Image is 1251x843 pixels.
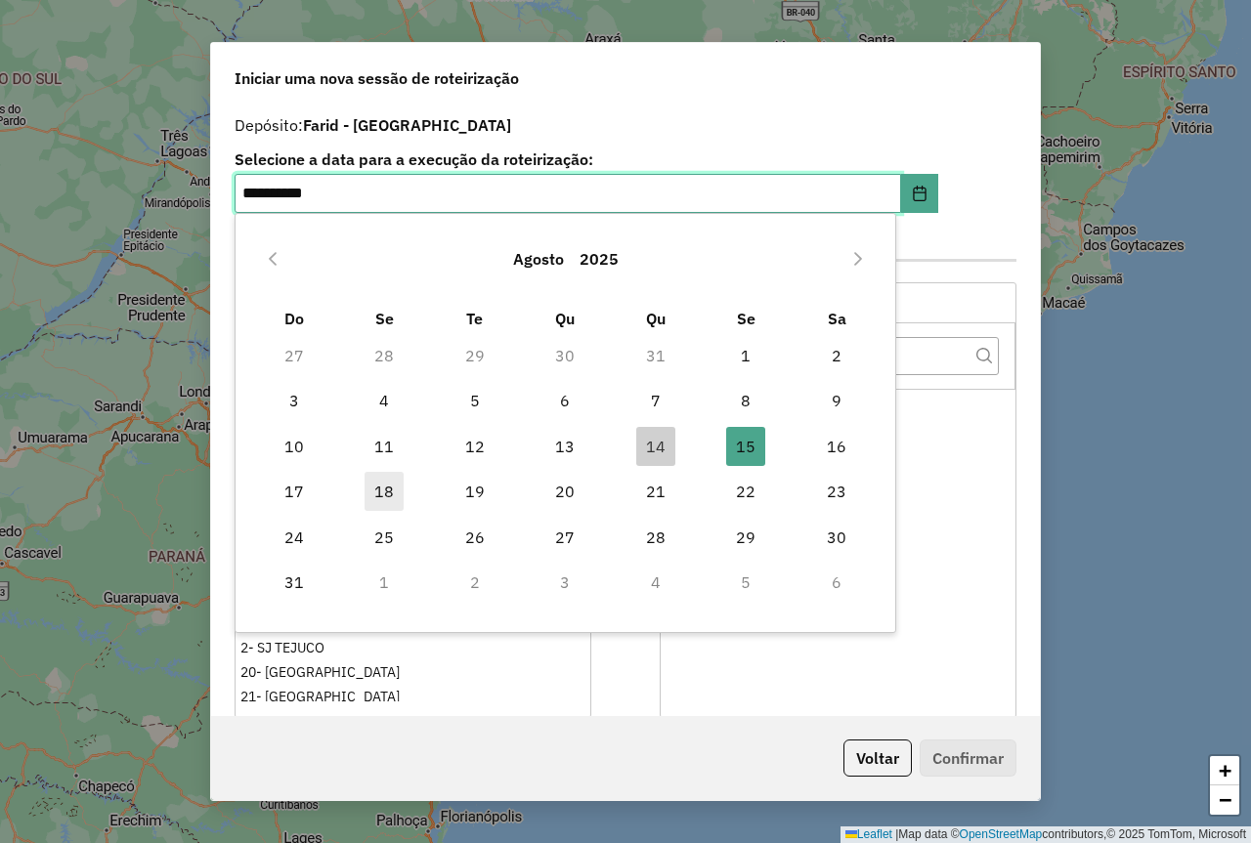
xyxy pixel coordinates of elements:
td: 2 [792,333,883,378]
span: Se [375,309,394,328]
span: 17 [275,472,314,511]
td: 5 [430,378,521,423]
td: 16 [792,424,883,469]
span: 21 [636,472,675,511]
td: 4 [339,378,430,423]
td: 6 [520,378,611,423]
span: | [895,827,898,841]
span: 29 [726,518,765,557]
span: Te [466,309,483,328]
span: 19 [455,472,495,511]
td: 26 [430,514,521,559]
span: 11 [365,427,404,466]
span: 13 [545,427,584,466]
td: 29 [701,514,792,559]
td: 27 [249,333,340,378]
td: 21 [611,469,702,514]
td: 22 [701,469,792,514]
div: 2- SJ TEJUCO [240,638,585,658]
td: 31 [249,560,340,605]
div: Depósito: [235,113,1016,137]
a: OpenStreetMap [960,827,1043,841]
td: 13 [520,424,611,469]
td: 3 [520,560,611,605]
td: 10 [249,424,340,469]
button: Choose Year [572,235,626,282]
button: Choose Month [505,235,572,282]
div: 20- [GEOGRAPHIC_DATA] [240,662,585,683]
td: 20 [520,469,611,514]
span: 22 [726,472,765,511]
span: 12 [455,427,495,466]
span: Sa [828,309,846,328]
span: 15 [726,427,765,466]
span: 30 [817,518,856,557]
span: 27 [545,518,584,557]
span: 8 [726,381,765,420]
td: 18 [339,469,430,514]
span: 5 [455,381,495,420]
span: 20 [545,472,584,511]
strong: Farid - [GEOGRAPHIC_DATA] [303,115,511,135]
span: 14 [636,427,675,466]
span: 7 [636,381,675,420]
button: Previous Month [257,243,288,274]
a: Leaflet [845,827,892,841]
span: 9 [817,381,856,420]
td: 4 [611,560,702,605]
td: 8 [701,378,792,423]
span: 18 [365,472,404,511]
div: Map data © contributors,© 2025 TomTom, Microsoft [841,826,1251,843]
td: 23 [792,469,883,514]
span: Do [284,309,304,328]
td: 9 [792,378,883,423]
div: 21- [GEOGRAPHIC_DATA] [240,687,585,707]
td: 11 [339,424,430,469]
td: 12 [430,424,521,469]
span: 2 [817,336,856,375]
span: 16 [817,427,856,466]
button: Choose Date [901,174,938,213]
span: Qu [646,309,666,328]
span: 28 [636,518,675,557]
span: 10 [275,427,314,466]
td: 27 [520,514,611,559]
span: Qu [555,309,575,328]
span: 31 [275,563,314,602]
td: 24 [249,514,340,559]
td: 2 [430,560,521,605]
span: 23 [817,472,856,511]
td: 29 [430,333,521,378]
td: 17 [249,469,340,514]
span: 25 [365,518,404,557]
div: Choose Date [235,213,896,632]
span: 24 [275,518,314,557]
button: Voltar [843,739,912,777]
span: 4 [365,381,404,420]
button: Next Month [842,243,874,274]
td: 25 [339,514,430,559]
a: Zoom in [1210,756,1239,785]
span: Se [737,309,755,328]
td: 15 [701,424,792,469]
td: 30 [520,333,611,378]
td: 7 [611,378,702,423]
span: 3 [275,381,314,420]
td: 3 [249,378,340,423]
label: Selecione a data para a execução da roteirização: [235,148,938,171]
span: 1 [726,336,765,375]
span: + [1219,758,1231,782]
td: 28 [339,333,430,378]
td: 30 [792,514,883,559]
td: 1 [701,333,792,378]
td: 14 [611,424,702,469]
span: − [1219,787,1231,812]
td: 6 [792,560,883,605]
span: 26 [455,518,495,557]
td: 28 [611,514,702,559]
td: 5 [701,560,792,605]
td: 31 [611,333,702,378]
td: 1 [339,560,430,605]
span: 6 [545,381,584,420]
a: Zoom out [1210,785,1239,815]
